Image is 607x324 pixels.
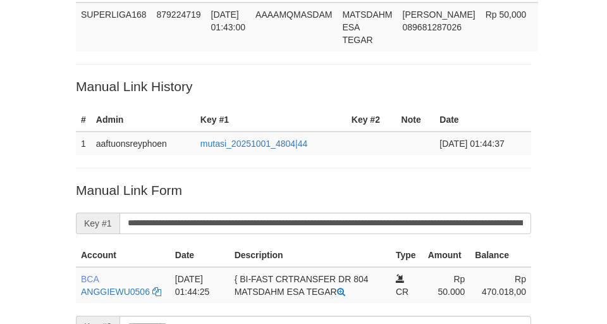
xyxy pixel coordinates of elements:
[170,267,230,303] td: [DATE] 01:44:25
[403,22,462,32] span: Copy 089681287026 to clipboard
[195,108,346,132] th: Key #1
[391,244,423,267] th: Type
[423,244,470,267] th: Amount
[230,267,391,303] td: { BI-FAST CRTRANSFER DR 804 MATSDAHM ESA TEGAR
[230,244,391,267] th: Description
[396,108,435,132] th: Note
[81,274,99,284] span: BCA
[470,267,531,303] td: Rp 470.018,00
[91,132,195,155] td: aaftuonsreyphoen
[434,108,531,132] th: Date
[152,287,161,297] a: Copy ANGGIEWU0506 to clipboard
[76,3,152,51] td: SUPERLIGA168
[170,244,230,267] th: Date
[200,139,307,149] a: mutasi_20251001_4804|44
[486,9,527,20] span: Rp 50,000
[81,287,150,297] a: ANGGIEWU0506
[434,132,531,155] td: [DATE] 01:44:37
[152,3,206,51] td: 879224719
[76,132,91,155] td: 1
[76,77,531,96] p: Manual Link History
[76,213,120,234] span: Key #1
[76,181,531,199] p: Manual Link Form
[396,287,408,297] span: CR
[211,9,246,32] span: [DATE] 01:43:00
[255,9,332,20] span: AAAAMQMASDAM
[346,108,396,132] th: Key #2
[76,108,91,132] th: #
[76,244,170,267] th: Account
[470,244,531,267] th: Balance
[423,267,470,303] td: Rp 50.000
[403,9,475,20] span: [PERSON_NAME]
[91,108,195,132] th: Admin
[342,9,392,45] span: MATSDAHM ESA TEGAR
